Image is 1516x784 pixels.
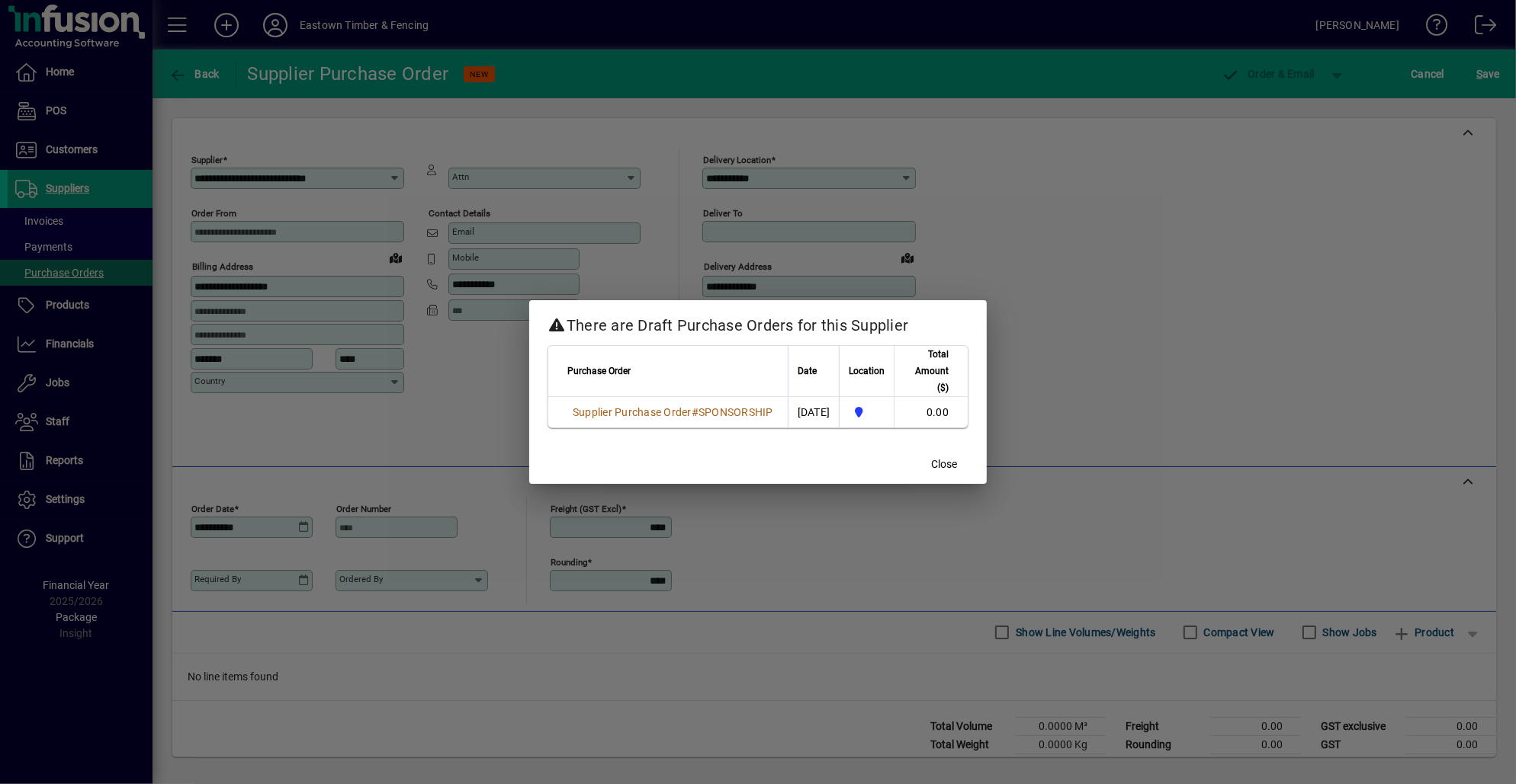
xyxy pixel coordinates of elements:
[567,363,631,379] span: Purchase Order
[849,404,885,421] span: Holyoake St
[692,406,699,418] span: #
[849,363,885,379] span: Location
[798,363,817,379] span: Date
[567,404,779,421] a: Supplier Purchase Order#SPONSORSHIP
[573,406,692,418] span: Supplier Purchase Order
[904,346,949,396] span: Total Amount ($)
[529,300,987,344] h2: There are Draft Purchase Orders for this Supplier
[788,397,840,427] td: [DATE]
[920,450,968,478] button: Close
[894,397,968,427] td: 0.00
[931,456,957,472] span: Close
[699,406,773,418] span: SPONSORSHIP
